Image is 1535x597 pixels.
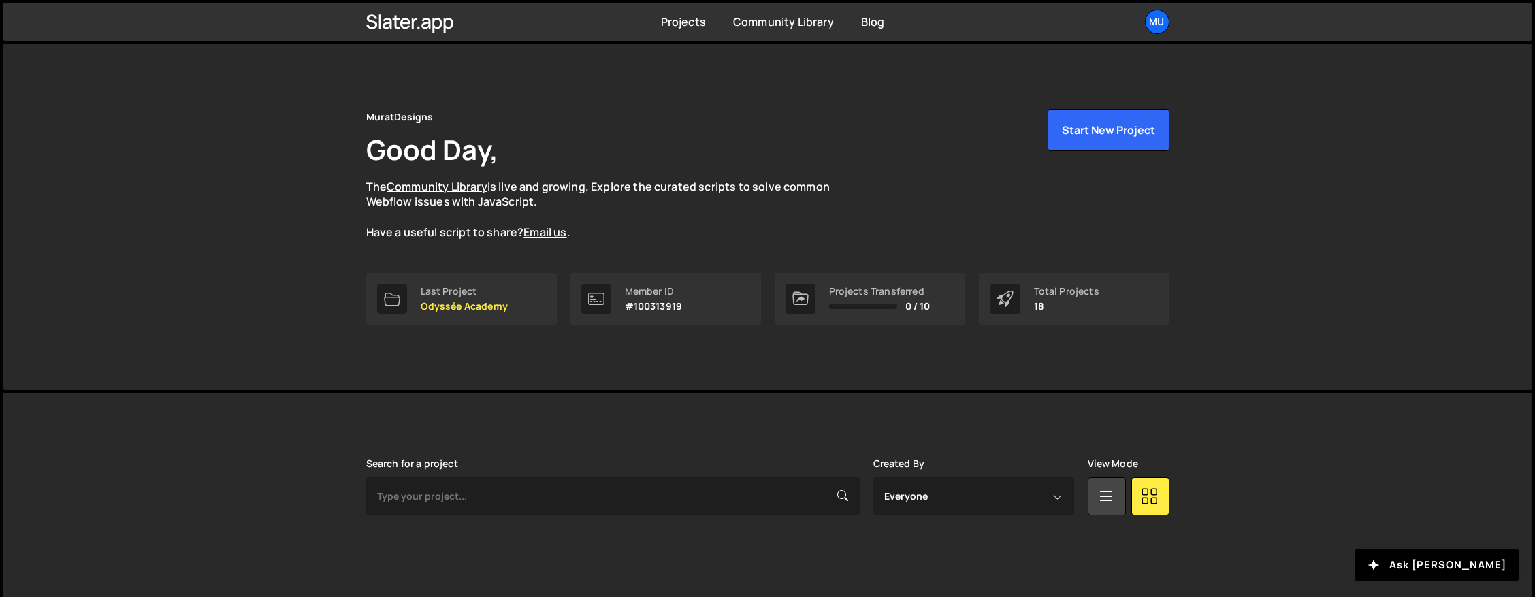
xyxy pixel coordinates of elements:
a: Email us [523,225,566,240]
a: Projects [661,14,706,29]
div: Total Projects [1034,286,1099,297]
input: Type your project... [366,477,860,515]
p: 18 [1034,301,1099,312]
p: The is live and growing. Explore the curated scripts to solve common Webflow issues with JavaScri... [366,179,856,240]
h1: Good Day, [366,131,498,168]
p: #100313919 [625,301,683,312]
a: Community Library [387,179,487,194]
p: Odyssée Academy [421,301,508,312]
div: Last Project [421,286,508,297]
div: MuratDesigns [366,109,434,125]
button: Ask [PERSON_NAME] [1355,549,1519,581]
a: Blog [861,14,885,29]
div: Member ID [625,286,683,297]
label: Created By [873,458,925,469]
label: Search for a project [366,458,458,469]
a: Mu [1145,10,1169,34]
span: 0 / 10 [905,301,931,312]
label: View Mode [1088,458,1138,469]
button: Start New Project [1048,109,1169,151]
a: Last Project Odyssée Academy [366,273,557,325]
a: Community Library [733,14,834,29]
div: Projects Transferred [829,286,931,297]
